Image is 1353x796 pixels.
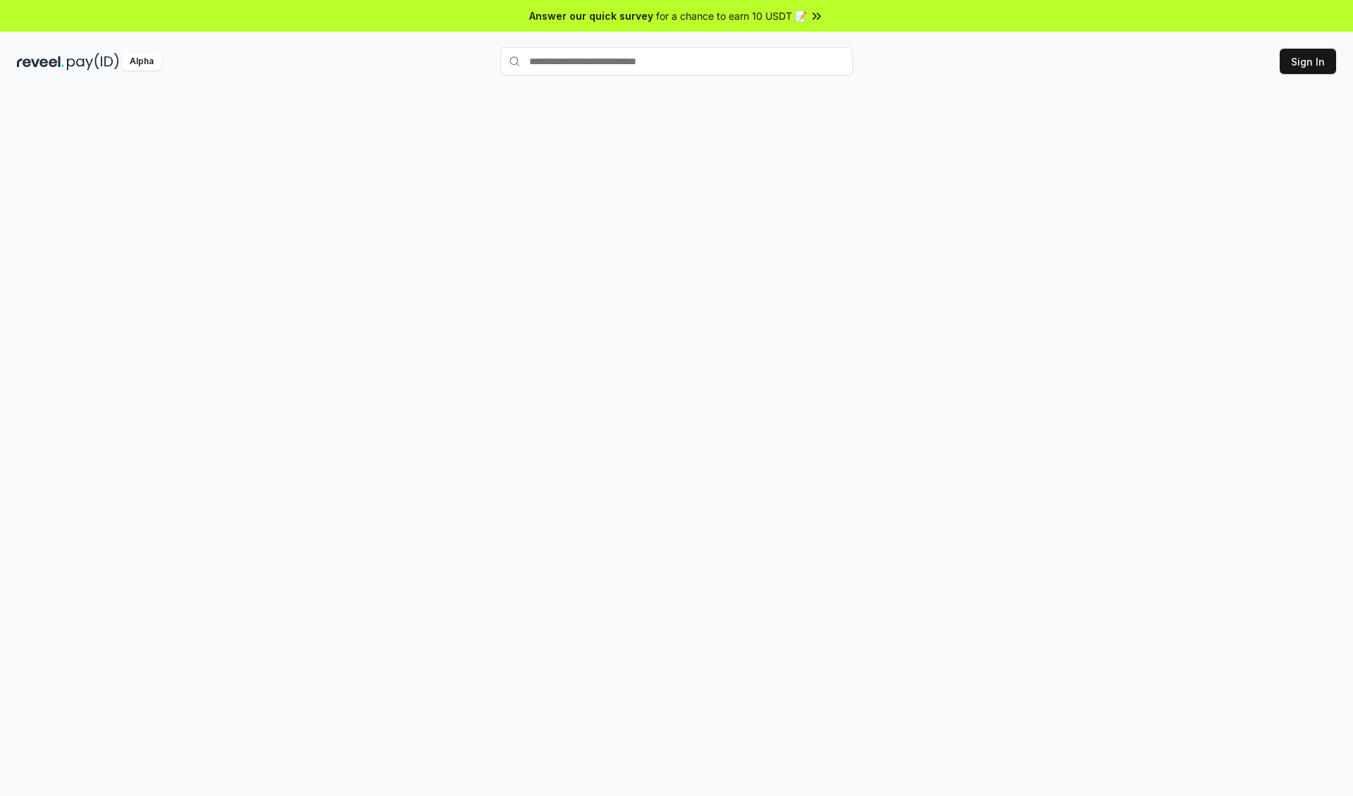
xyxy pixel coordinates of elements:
div: Alpha [122,53,161,71]
button: Sign In [1280,49,1336,74]
img: reveel_dark [17,53,64,71]
span: Answer our quick survey [529,8,653,23]
span: for a chance to earn 10 USDT 📝 [656,8,807,23]
img: pay_id [67,53,119,71]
